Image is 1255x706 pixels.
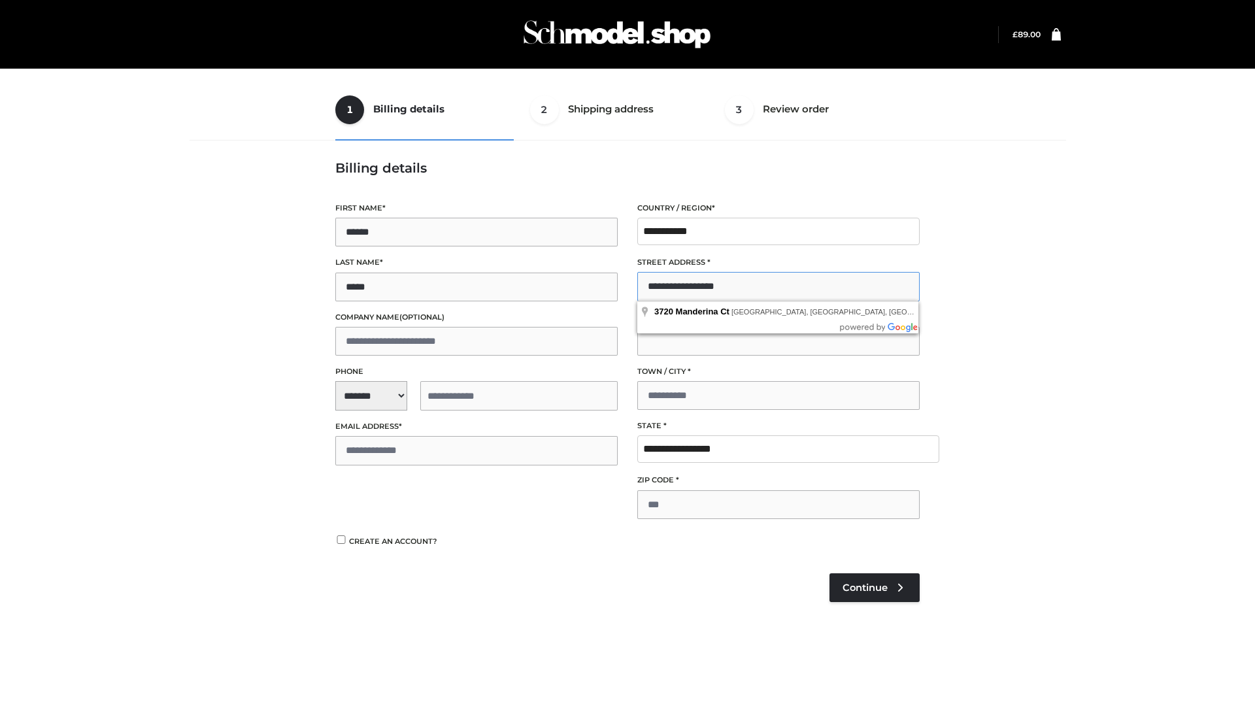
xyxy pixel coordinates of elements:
input: Create an account? [335,535,347,544]
span: Continue [843,582,888,594]
a: £89.00 [1012,29,1041,39]
label: Street address [637,256,920,269]
h3: Billing details [335,160,920,176]
span: Create an account? [349,537,437,546]
label: State [637,420,920,432]
span: Manderina Ct [676,307,729,316]
label: ZIP Code [637,474,920,486]
label: Town / City [637,365,920,378]
span: 3720 [654,307,673,316]
label: Last name [335,256,618,269]
bdi: 89.00 [1012,29,1041,39]
label: Email address [335,420,618,433]
label: Company name [335,311,618,324]
label: Phone [335,365,618,378]
span: £ [1012,29,1018,39]
a: Continue [829,573,920,602]
label: Country / Region [637,202,920,214]
span: (optional) [399,312,444,322]
img: Schmodel Admin 964 [519,8,715,60]
label: First name [335,202,618,214]
span: [GEOGRAPHIC_DATA], [GEOGRAPHIC_DATA], [GEOGRAPHIC_DATA] [731,308,964,316]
